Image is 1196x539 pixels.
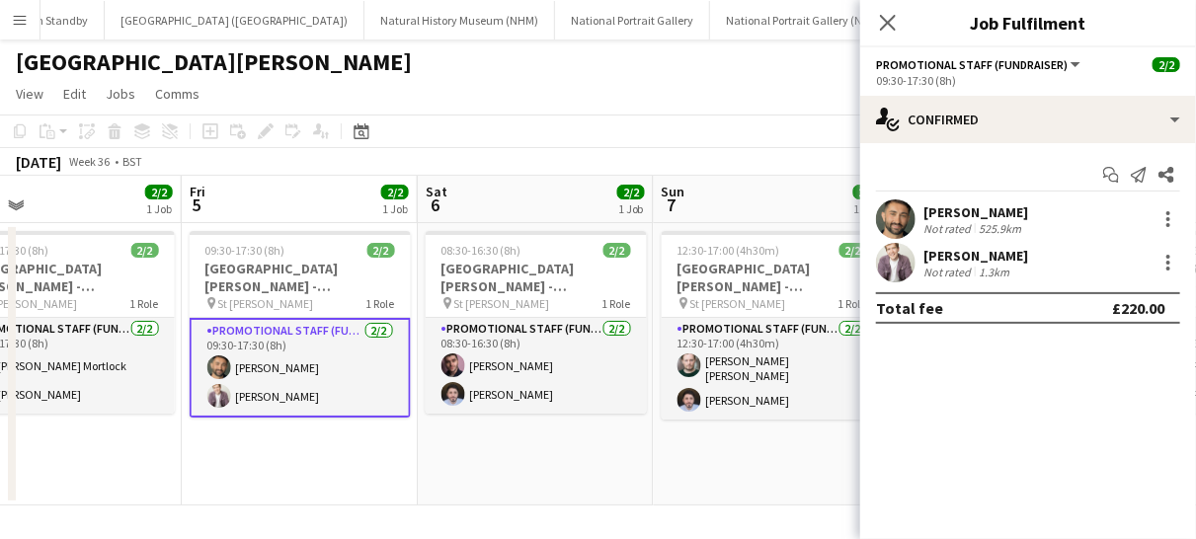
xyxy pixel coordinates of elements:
span: 2/2 [131,243,159,258]
span: Week 36 [65,154,115,169]
div: [DATE] [16,152,61,172]
div: 1 Job [382,201,408,216]
span: 2/2 [367,243,395,258]
app-card-role: Promotional Staff (Fundraiser)2/208:30-16:30 (8h)[PERSON_NAME][PERSON_NAME] [426,318,647,414]
h1: [GEOGRAPHIC_DATA][PERSON_NAME] [16,47,412,77]
span: Comms [155,85,199,103]
div: Not rated [923,221,975,236]
span: Jobs [106,85,135,103]
span: 2/2 [1153,57,1180,72]
button: National Portrait Gallery (NPG) [710,1,897,39]
div: Total fee [876,298,943,318]
span: Edit [63,85,86,103]
span: Promotional Staff (Fundraiser) [876,57,1068,72]
button: Promotional Staff (Fundraiser) [876,57,1083,72]
button: National Portrait Gallery [555,1,710,39]
div: 1 Job [854,201,880,216]
span: 1 Role [130,296,159,311]
span: St [PERSON_NAME] [454,296,550,311]
span: 2/2 [603,243,631,258]
div: 1 Job [146,201,172,216]
h3: [GEOGRAPHIC_DATA][PERSON_NAME] - Fundraising [662,260,883,295]
span: 09:30-17:30 (8h) [205,243,285,258]
span: View [16,85,43,103]
span: 6 [423,193,447,216]
h3: Job Fulfilment [860,10,1196,36]
div: Confirmed [860,96,1196,143]
div: 525.9km [975,221,1025,236]
span: 08:30-16:30 (8h) [441,243,521,258]
span: St [PERSON_NAME] [690,296,786,311]
app-job-card: 08:30-16:30 (8h)2/2[GEOGRAPHIC_DATA][PERSON_NAME] - Fundraising St [PERSON_NAME]1 RolePromotional... [426,231,647,414]
div: 1.3km [975,265,1013,279]
div: [PERSON_NAME] [923,203,1028,221]
a: View [8,81,51,107]
div: 1 Job [618,201,644,216]
div: BST [122,154,142,169]
span: 5 [187,193,205,216]
app-job-card: 09:30-17:30 (8h)2/2[GEOGRAPHIC_DATA][PERSON_NAME] - Fundraising St [PERSON_NAME]1 RolePromotional... [190,231,411,418]
span: 1 Role [838,296,867,311]
h3: [GEOGRAPHIC_DATA][PERSON_NAME] - Fundraising [190,260,411,295]
a: Edit [55,81,94,107]
span: 1 Role [602,296,631,311]
h3: [GEOGRAPHIC_DATA][PERSON_NAME] - Fundraising [426,260,647,295]
button: Natural History Museum (NHM) [364,1,555,39]
span: 1 Role [366,296,395,311]
div: 09:30-17:30 (8h) [876,73,1180,88]
span: 2/2 [145,185,173,199]
app-job-card: 12:30-17:00 (4h30m)2/2[GEOGRAPHIC_DATA][PERSON_NAME] - Fundraising St [PERSON_NAME]1 RolePromotio... [662,231,883,420]
span: Sat [426,183,447,200]
span: St [PERSON_NAME] [218,296,314,311]
span: Fri [190,183,205,200]
app-card-role: Promotional Staff (Fundraiser)2/209:30-17:30 (8h)[PERSON_NAME][PERSON_NAME] [190,318,411,418]
a: Comms [147,81,207,107]
div: £220.00 [1112,298,1164,318]
button: [GEOGRAPHIC_DATA] ([GEOGRAPHIC_DATA]) [105,1,364,39]
span: 2/2 [617,185,645,199]
div: [PERSON_NAME] [923,247,1028,265]
app-card-role: Promotional Staff (Fundraiser)2/212:30-17:00 (4h30m)[PERSON_NAME] [PERSON_NAME][PERSON_NAME] [662,318,883,420]
span: 7 [659,193,685,216]
span: 2/2 [381,185,409,199]
a: Jobs [98,81,143,107]
div: Not rated [923,265,975,279]
span: 2/2 [853,185,881,199]
span: Sun [662,183,685,200]
span: 2/2 [839,243,867,258]
span: 12:30-17:00 (4h30m) [678,243,780,258]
